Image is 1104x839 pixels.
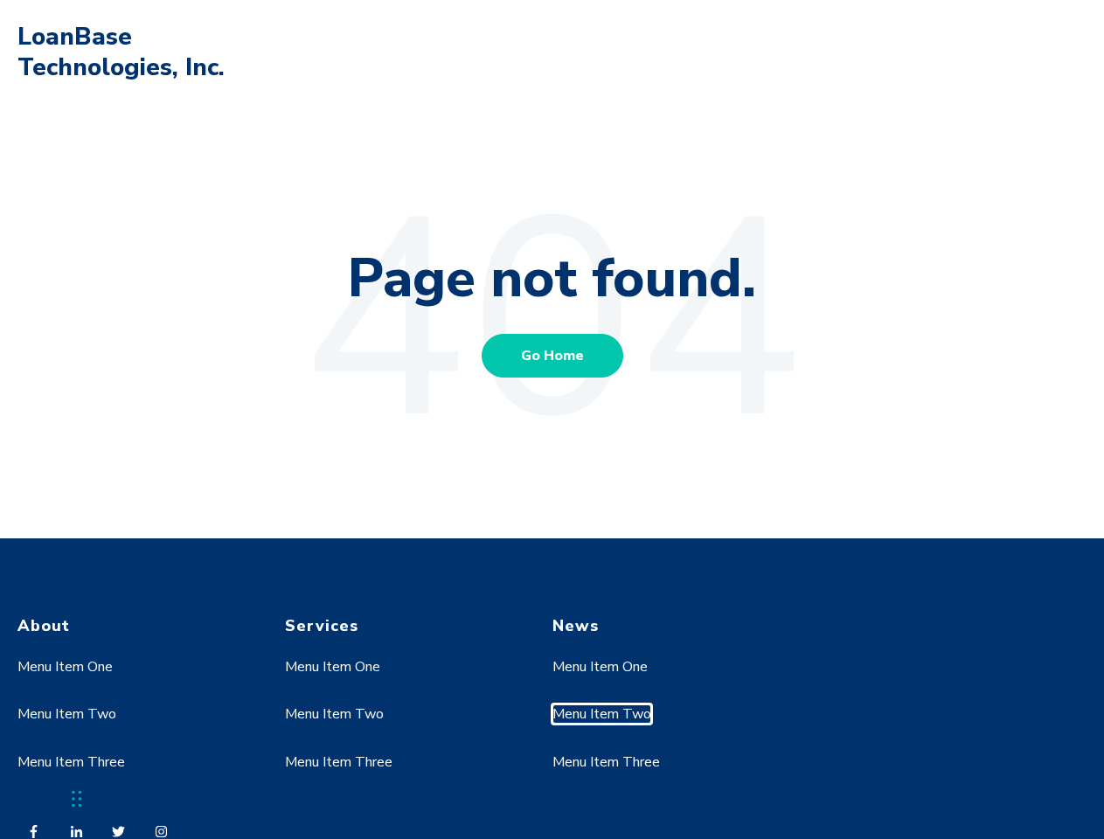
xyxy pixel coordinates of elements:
[552,752,660,772] a: Menu Item Three
[17,616,253,636] h4: About
[72,773,82,825] div: Drag
[17,752,125,772] a: Menu Item Three
[285,704,384,724] a: Menu Item Two
[552,616,788,636] h4: News
[285,752,392,772] a: Menu Item Three
[552,704,651,724] a: Menu Item Two
[285,636,520,814] div: Navigation Menu
[552,636,788,814] div: Navigation Menu
[482,334,623,378] a: Go Home
[17,22,236,83] h1: LoanBase Technologies, Inc.
[285,657,380,676] a: Menu Item One
[17,636,253,814] div: Navigation Menu
[17,704,116,724] a: Menu Item Two
[285,616,520,636] h4: Services
[552,657,648,676] a: Menu Item One
[17,657,113,676] a: Menu Item One
[17,245,1087,313] h1: Page not found.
